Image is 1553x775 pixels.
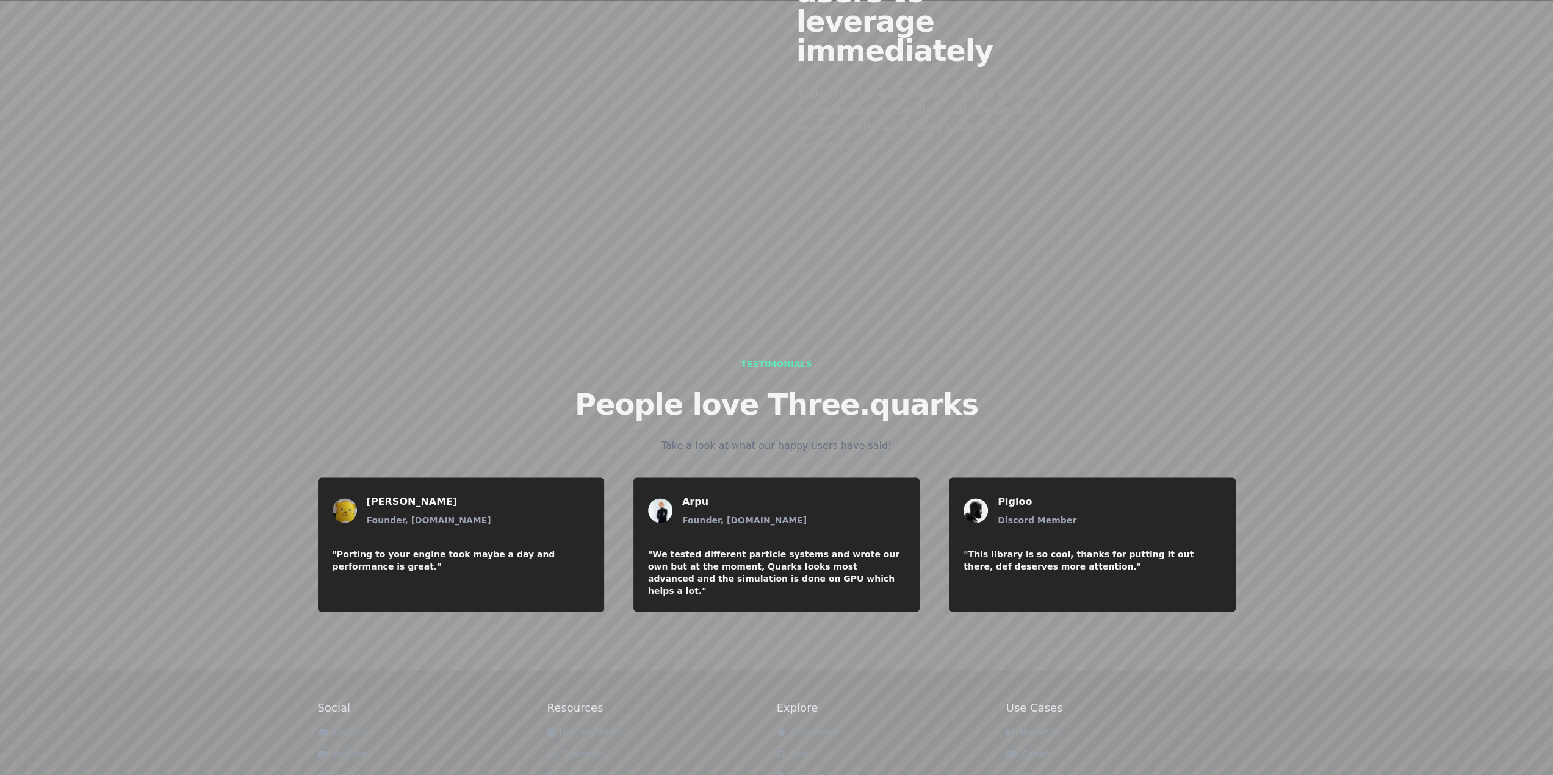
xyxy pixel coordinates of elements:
div: "This library is so cool, thanks for putting it out there, def deserves more attention." [964,548,1220,573]
a: Fork [777,749,809,759]
a: Examples [547,749,605,759]
div: "Porting to your engine took maybe a day and performance is great." [333,548,589,573]
a: Showcases [777,727,838,737]
a: Discord [318,727,366,737]
a: YouTube [318,749,367,759]
h4: Take a look at what our happy users have said! [661,438,892,453]
div: Pigloo [998,495,1076,509]
div: Founder, [DOMAIN_NAME] [682,514,807,526]
div: [PERSON_NAME] [367,495,491,509]
div: Founder, [DOMAIN_NAME] [367,514,491,526]
img: customer Pigloo [964,498,988,523]
h2: Use Cases [1006,699,1236,716]
h2: Explore [777,699,1006,716]
h2: People love Three.quarks [575,390,978,419]
div: "We tested different particle systems and wrote our own but at the moment, Quarks looks most adva... [648,548,905,597]
div: Support 4 type of renderer, mesh surface spawner, user extension and customization, feature parit... [796,85,1070,153]
img: customer marcel [333,498,357,523]
h2: Social [318,699,547,716]
div: Arpu [682,495,807,509]
a: Documentation [547,727,625,737]
a: Marketing [1006,727,1062,737]
div: Testimonials [741,358,812,370]
a: Games [1006,749,1052,759]
h2: Resources [547,699,777,716]
div: Discord Member [998,514,1076,526]
img: customer Arpu [648,498,672,523]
